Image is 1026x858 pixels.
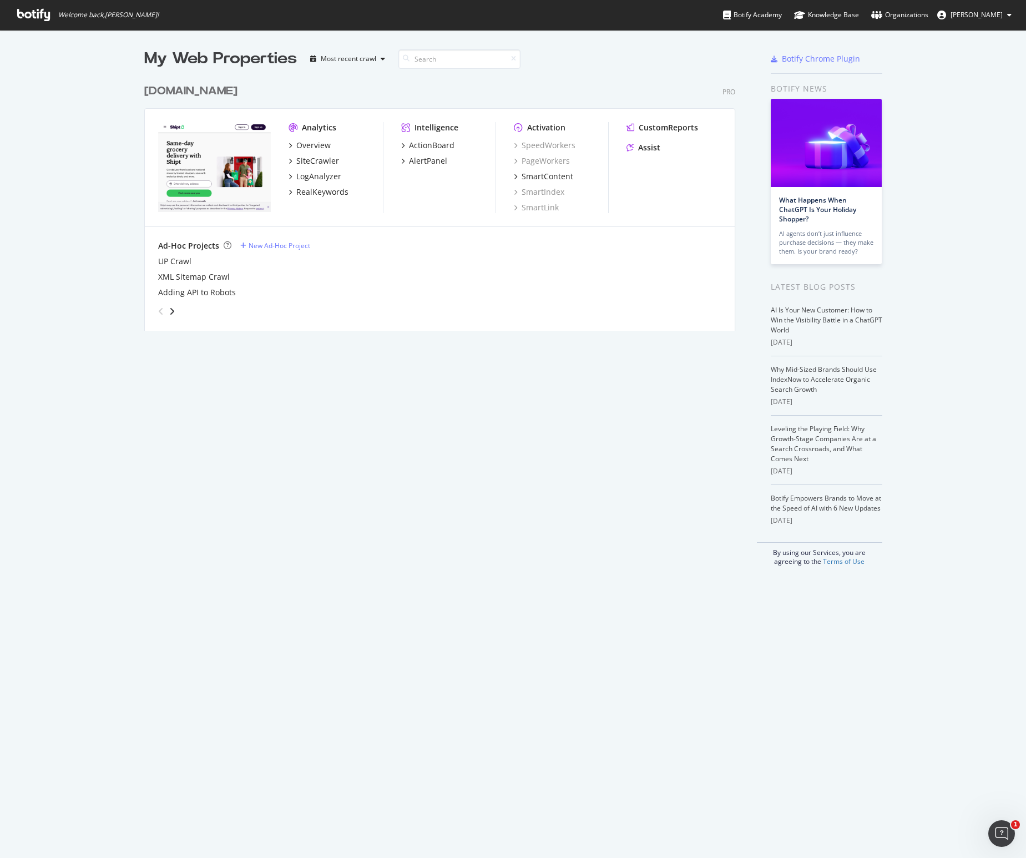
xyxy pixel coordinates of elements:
[626,142,660,153] a: Assist
[306,50,390,68] button: Most recent crawl
[158,287,236,298] a: Adding API to Robots
[158,240,219,251] div: Ad-Hoc Projects
[771,337,882,347] div: [DATE]
[779,229,873,256] div: AI agents don’t just influence purchase decisions — they make them. Is your brand ready?
[514,186,564,198] a: SmartIndex
[779,195,856,224] a: What Happens When ChatGPT Is Your Holiday Shopper?
[289,171,341,182] a: LogAnalyzer
[321,55,376,62] div: Most recent crawl
[771,493,881,513] a: Botify Empowers Brands to Move at the Speed of AI with 6 New Updates
[527,122,565,133] div: Activation
[757,542,882,566] div: By using our Services, you are agreeing to the
[823,557,865,566] a: Terms of Use
[514,202,559,213] a: SmartLink
[144,48,297,70] div: My Web Properties
[289,140,331,151] a: Overview
[296,140,331,151] div: Overview
[168,306,176,317] div: angle-right
[144,83,242,99] a: [DOMAIN_NAME]
[988,820,1015,847] iframe: Intercom live chat
[771,53,860,64] a: Botify Chrome Plugin
[771,83,882,95] div: Botify news
[771,365,877,394] a: Why Mid-Sized Brands Should Use IndexNow to Accelerate Organic Search Growth
[302,122,336,133] div: Analytics
[771,305,882,335] a: AI Is Your New Customer: How to Win the Visibility Battle in a ChatGPT World
[158,271,230,282] a: XML Sitemap Crawl
[401,155,447,166] a: AlertPanel
[514,171,573,182] a: SmartContent
[289,155,339,166] a: SiteCrawler
[144,70,744,331] div: grid
[782,53,860,64] div: Botify Chrome Plugin
[58,11,159,19] span: Welcome back, [PERSON_NAME] !
[154,302,168,320] div: angle-left
[240,241,310,250] a: New Ad-Hoc Project
[296,186,348,198] div: RealKeywords
[296,155,339,166] div: SiteCrawler
[144,83,237,99] div: [DOMAIN_NAME]
[638,142,660,153] div: Assist
[514,155,570,166] a: PageWorkers
[1011,820,1020,829] span: 1
[409,140,454,151] div: ActionBoard
[771,99,882,187] img: What Happens When ChatGPT Is Your Holiday Shopper?
[158,122,271,212] img: www.shipt.com
[771,424,876,463] a: Leveling the Playing Field: Why Growth-Stage Companies Are at a Search Crossroads, and What Comes...
[794,9,859,21] div: Knowledge Base
[398,49,520,69] input: Search
[296,171,341,182] div: LogAnalyzer
[951,10,1003,19] span: Ross Waycaster
[723,9,782,21] div: Botify Academy
[871,9,928,21] div: Organizations
[928,6,1020,24] button: [PERSON_NAME]
[771,466,882,476] div: [DATE]
[771,397,882,407] div: [DATE]
[289,186,348,198] a: RealKeywords
[626,122,698,133] a: CustomReports
[522,171,573,182] div: SmartContent
[639,122,698,133] div: CustomReports
[401,140,454,151] a: ActionBoard
[249,241,310,250] div: New Ad-Hoc Project
[771,516,882,526] div: [DATE]
[415,122,458,133] div: Intelligence
[158,256,191,267] a: UP Crawl
[514,140,575,151] a: SpeedWorkers
[722,87,735,97] div: Pro
[771,281,882,293] div: Latest Blog Posts
[409,155,447,166] div: AlertPanel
